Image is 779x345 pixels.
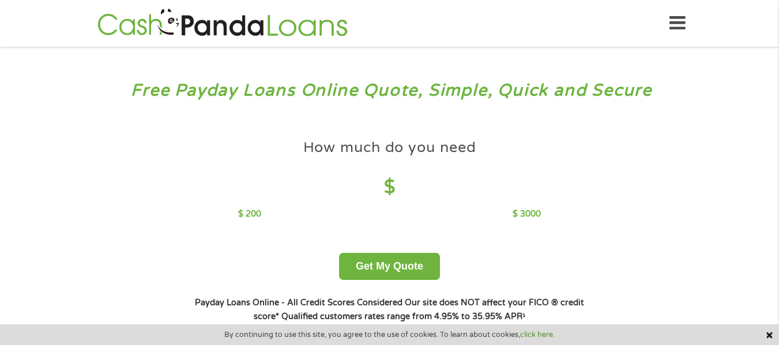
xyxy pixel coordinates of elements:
[513,208,541,221] p: $ 3000
[281,312,525,321] strong: Qualified customers rates range from 4.95% to 35.95% APR¹
[94,7,351,40] img: GetLoanNow Logo
[520,330,555,339] a: click here.
[254,298,584,321] strong: Our site does NOT affect your FICO ® credit score*
[238,176,541,199] h4: $
[33,80,746,101] h3: Free Payday Loans Online Quote, Simple, Quick and Secure
[339,253,440,280] button: Get My Quote
[303,138,476,157] h4: How much do you need
[195,298,402,308] strong: Payday Loans Online - All Credit Scores Considered
[224,331,555,339] span: By continuing to use this site, you agree to the use of cookies. To learn about cookies,
[238,208,261,221] p: $ 200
